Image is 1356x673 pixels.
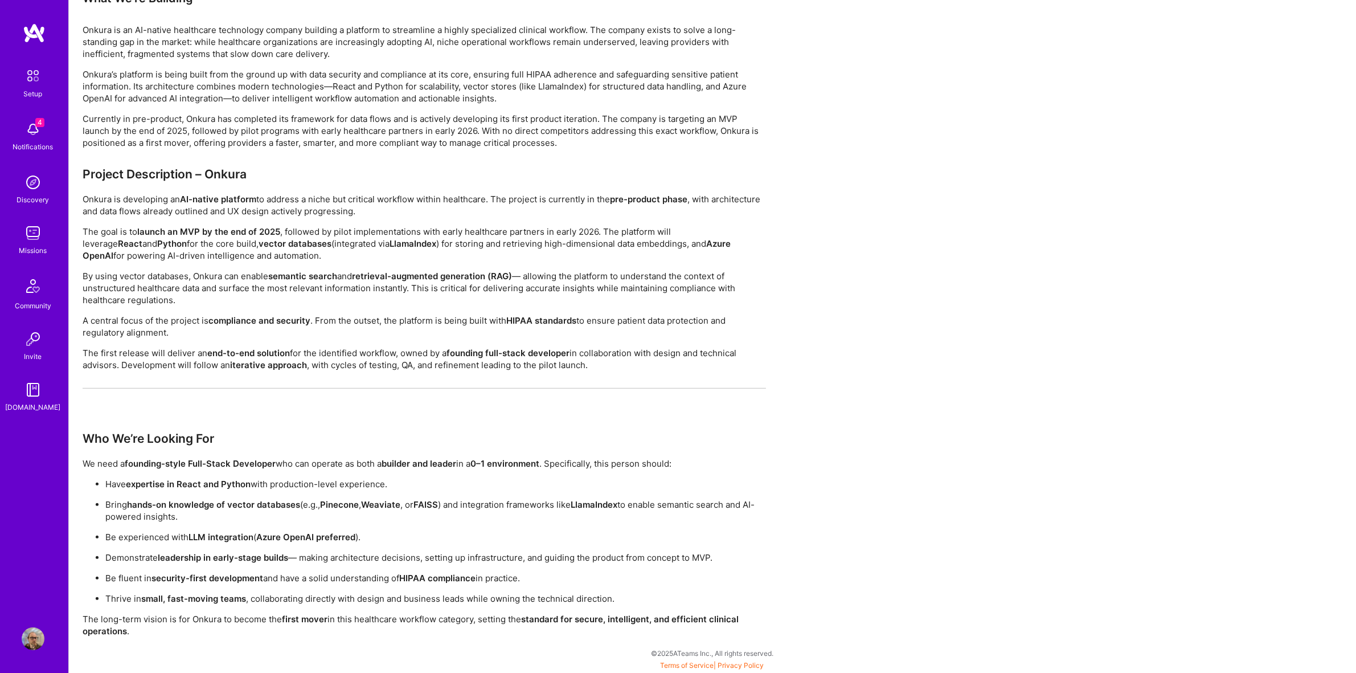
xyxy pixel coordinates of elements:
[361,499,400,510] strong: Weaviate
[661,661,764,670] span: |
[83,238,731,261] strong: Azure OpenAI
[24,88,43,100] div: Setup
[21,64,45,88] img: setup
[230,360,307,370] strong: iterative approach
[180,194,256,205] strong: AI-native platform
[22,171,44,194] img: discovery
[6,401,61,413] div: [DOMAIN_NAME]
[268,271,337,282] strong: semantic search
[105,572,766,584] p: Be fluent in and have a solid understanding of in practice.
[23,23,46,43] img: logo
[13,141,54,153] div: Notifications
[352,271,512,282] strong: retrieval-augmented generation (RAG)
[83,167,766,181] h3: Project Description – Onkura
[137,226,280,237] strong: launch an MVP by the end of 2025
[282,614,327,625] strong: first mover
[83,315,766,338] p: A central focus of the project is . From the outset, the platform is being built with to ensure p...
[189,532,253,543] strong: LLM integration
[83,431,766,446] h3: Who We’re Looking For
[506,315,576,326] strong: HIPAA standards
[83,226,766,262] p: The goal is to , followed by pilot implementations with early healthcare partners in early 2026. ...
[105,478,766,490] p: Have with production-level experience.
[22,222,44,244] img: teamwork
[19,272,47,300] img: Community
[571,499,617,510] strong: LlamaIndex
[24,350,42,362] div: Invite
[320,499,359,510] strong: Pinecone
[83,458,766,470] p: We need a who can operate as both a in a . Specifically, this person should:
[83,347,766,371] p: The first release will deliver an for the identified workflow, owned by a in collaboration with d...
[83,270,766,306] p: By using vector databases, Onkura can enable and — allowing the platform to understand the contex...
[17,194,50,206] div: Discovery
[22,118,44,141] img: bell
[83,113,766,149] p: Currently in pre-product, Onkura has completed its framework for data flows and is actively devel...
[105,499,766,523] p: Bring (e.g., , , or ) and integration frameworks like to enable semantic search and AI-powered in...
[83,24,766,60] p: Onkura is an AI-native healthcare technology company building a platform to streamline a highly s...
[141,593,246,604] strong: small, fast-moving teams
[126,479,251,490] strong: expertise in React and Python
[105,552,766,564] p: Demonstrate — making architecture decisions, setting up infrastructure, and guiding the product f...
[105,531,766,543] p: Be experienced with ( ).
[19,244,47,256] div: Missions
[127,499,300,510] strong: hands-on knowledge of vector databases
[256,532,355,543] strong: Azure OpenAI preferred
[208,315,310,326] strong: compliance and security
[382,458,456,469] strong: builder and leader
[151,573,263,584] strong: security-first development
[19,627,47,650] a: User Avatar
[470,458,539,469] strong: 0–1 environment
[15,300,51,312] div: Community
[125,458,276,469] strong: founding-style Full-Stack Developer
[83,613,766,637] p: The long-term vision is for Onkura to become the in this healthcare workflow category, setting the .
[83,68,766,104] p: Onkura’s platform is being built from the ground up with data security and compliance at its core...
[661,661,714,670] a: Terms of Service
[413,499,438,510] strong: FAISS
[22,378,44,401] img: guide book
[157,238,187,249] strong: Python
[390,238,436,249] strong: LlamaIndex
[207,348,290,358] strong: end-to-end solution
[22,328,44,350] img: Invite
[399,573,476,584] strong: HIPAA compliance
[83,614,739,637] strong: standard for secure, intelligent, and efficient clinical operations
[158,552,288,563] strong: leadership in early-stage builds
[718,661,764,670] a: Privacy Policy
[259,238,331,249] strong: vector databases
[83,193,766,217] p: Onkura is developing an to address a niche but critical workflow within healthcare. The project i...
[610,194,687,205] strong: pre-product phase
[68,639,1356,667] div: © 2025 ATeams Inc., All rights reserved.
[22,627,44,650] img: User Avatar
[35,118,44,127] span: 4
[118,238,142,249] strong: React
[105,593,766,605] p: Thrive in , collaborating directly with design and business leads while owning the technical dire...
[446,348,570,358] strong: founding full-stack developer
